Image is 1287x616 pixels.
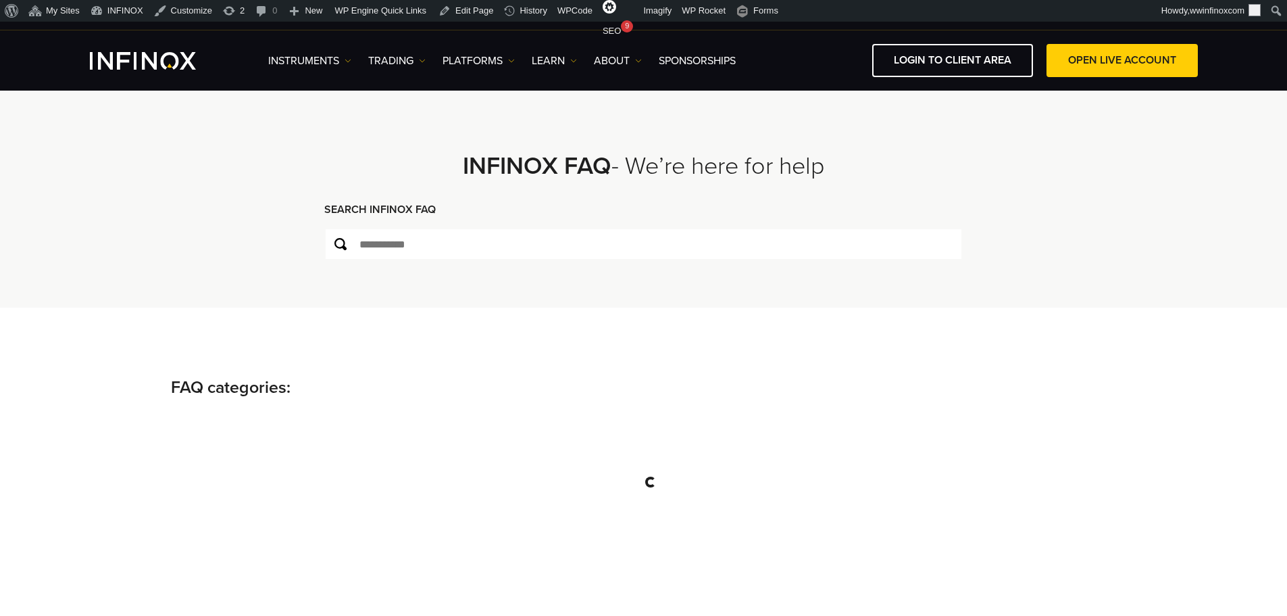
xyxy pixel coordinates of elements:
[659,53,736,69] a: SPONSORSHIPS
[443,53,515,69] a: PLATFORMS
[90,52,228,70] a: INFINOX Logo
[1190,5,1244,16] span: wwinfinoxcom
[594,53,642,69] a: ABOUT
[463,151,611,181] strong: INFINOX FAQ
[1046,44,1198,77] a: OPEN LIVE ACCOUNT
[872,44,1033,77] a: LOGIN TO CLIENT AREA
[532,53,577,69] a: Learn
[621,20,633,32] div: 9
[324,203,436,216] strong: SEARCH INFINOX FAQ
[368,53,426,69] a: TRADING
[268,53,351,69] a: Instruments
[171,375,1117,401] p: FAQ categories:
[289,151,999,181] h2: - We’re here for help
[603,26,621,36] span: SEO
